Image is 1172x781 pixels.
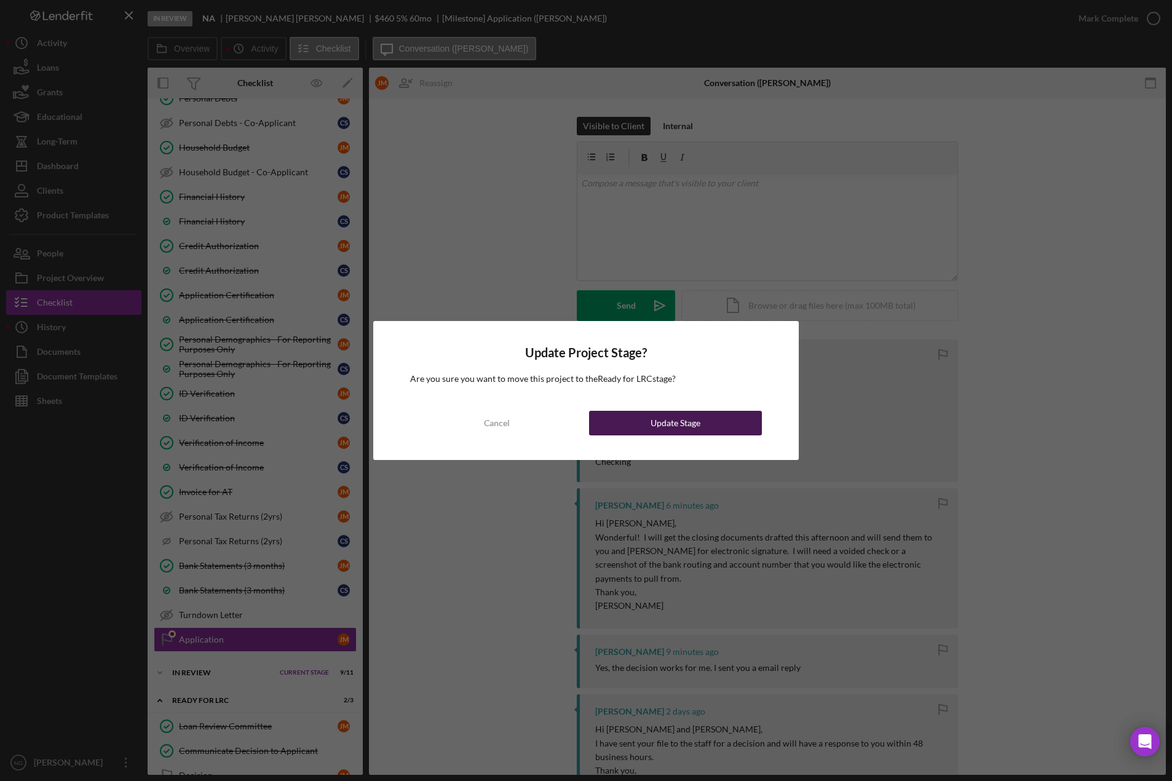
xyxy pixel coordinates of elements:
div: Open Intercom Messenger [1130,727,1160,756]
button: Cancel [410,411,583,435]
p: Are you sure you want to move this project to the Ready for LRC stage? [410,372,762,386]
div: Cancel [484,411,510,435]
div: Update Stage [651,411,700,435]
button: Update Stage [589,411,762,435]
h4: Update Project Stage? [410,346,762,360]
